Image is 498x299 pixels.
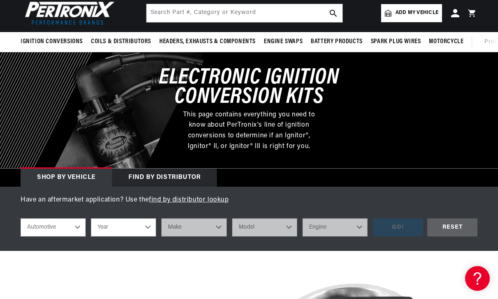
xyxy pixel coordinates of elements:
summary: Headers, Exhausts & Components [155,32,260,51]
select: Engine [303,218,368,236]
div: RESET [427,218,477,237]
select: Make [161,218,226,236]
span: Motorcycle [429,37,463,46]
span: Battery Products [311,37,363,46]
span: Ignition Conversions [21,37,83,46]
summary: Spark Plug Wires [367,32,425,51]
summary: Ignition Conversions [21,32,87,51]
span: Engine Swaps [264,37,303,46]
a: Add my vehicle [381,4,442,22]
span: Headers, Exhausts & Components [159,37,256,46]
summary: Engine Swaps [260,32,307,51]
select: Model [232,218,297,236]
span: Add my vehicle [396,9,438,17]
summary: Battery Products [307,32,367,51]
p: This page contains everything you need to know about PerTronix's line of ignition conversions to ... [177,110,321,152]
input: Search Part #, Category or Keyword [147,4,342,22]
h3: Electronic Ignition Conversion Kits [126,69,372,107]
select: Ride Type [21,218,86,236]
button: search button [324,4,342,22]
span: Spark Plug Wires [371,37,421,46]
div: Shop by vehicle [21,169,112,187]
a: find by distributor lookup [149,197,229,203]
span: Coils & Distributors [91,37,151,46]
div: Find by Distributor [112,169,217,187]
summary: Coils & Distributors [87,32,155,51]
summary: Motorcycle [425,32,468,51]
p: Have an aftermarket application? Use the [21,195,477,206]
select: Year [91,218,156,236]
